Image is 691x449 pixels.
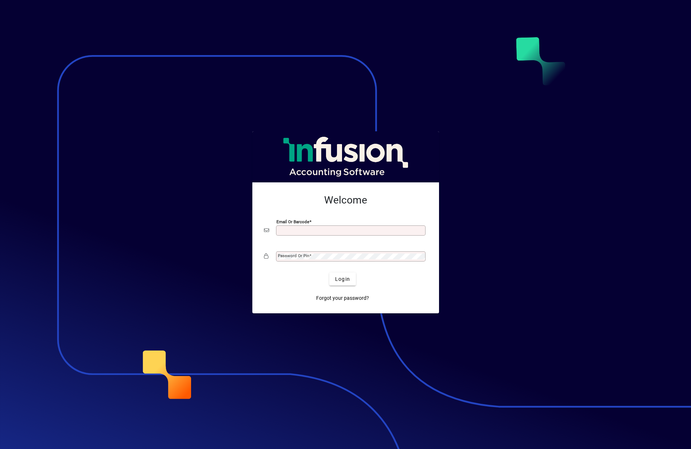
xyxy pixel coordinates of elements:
[316,294,369,302] span: Forgot your password?
[278,253,309,258] mat-label: Password or Pin
[276,219,309,224] mat-label: Email or Barcode
[335,275,350,283] span: Login
[313,291,372,305] a: Forgot your password?
[264,194,427,206] h2: Welcome
[329,272,356,286] button: Login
